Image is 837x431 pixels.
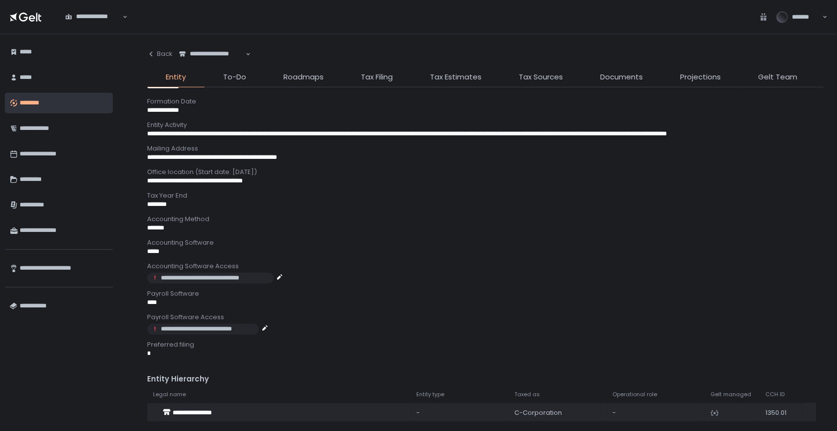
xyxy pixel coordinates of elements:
div: Formation Date [147,97,823,106]
span: Entity [166,72,186,83]
span: Gelt Team [758,72,797,83]
span: To-Do [223,72,246,83]
span: Roadmaps [283,72,324,83]
div: Office location (Start date: [DATE]) [147,168,823,177]
div: Entity Hierarchy [147,374,823,385]
input: Search for option [179,58,245,68]
span: Legal name [153,391,186,398]
span: Tax Estimates [430,72,482,83]
span: Operational role [612,391,657,398]
span: Documents [600,72,643,83]
span: Taxed as [514,391,540,398]
div: Payroll Software Access [147,313,823,322]
span: CCH ID [765,391,785,398]
span: Tax Sources [519,72,563,83]
span: Tax Filing [361,72,393,83]
div: Search for option [173,44,251,65]
div: Tax Year End [147,191,823,200]
span: Projections [680,72,721,83]
div: Preferred filing [147,340,823,349]
div: Back [147,50,173,58]
span: Entity type [416,391,444,398]
div: 1350.01 [765,408,796,417]
div: - [416,408,503,417]
div: Entity Activity [147,121,823,129]
div: Search for option [59,7,127,27]
input: Search for option [65,21,122,31]
div: Mailing Address [147,144,823,153]
div: Payroll Software [147,289,823,298]
div: Accounting Software [147,238,823,247]
div: - [612,408,699,417]
div: Accounting Software Access [147,262,823,271]
div: Accounting Method [147,215,823,224]
button: Back [147,44,173,64]
div: C-Corporation [514,408,601,417]
span: Gelt managed [710,391,751,398]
